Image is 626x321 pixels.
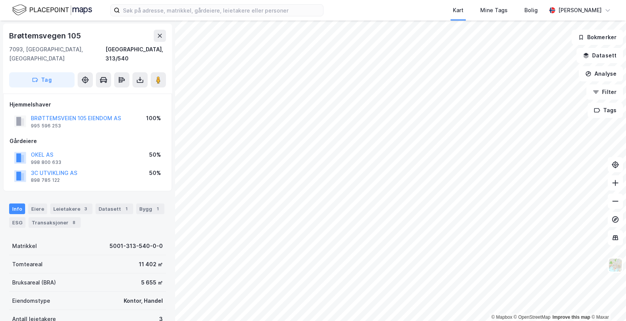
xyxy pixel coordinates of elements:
[105,45,166,63] div: [GEOGRAPHIC_DATA], 313/540
[31,159,61,165] div: 998 800 633
[12,3,92,17] img: logo.f888ab2527a4732fd821a326f86c7f29.svg
[154,205,161,213] div: 1
[12,296,50,305] div: Eiendomstype
[12,278,56,287] div: Bruksareal (BRA)
[579,66,623,81] button: Analyse
[10,100,166,109] div: Hjemmelshaver
[480,6,508,15] div: Mine Tags
[29,217,81,228] div: Transaksjoner
[28,203,47,214] div: Eiere
[146,114,161,123] div: 100%
[577,48,623,63] button: Datasett
[139,260,163,269] div: 11 402 ㎡
[82,205,89,213] div: 3
[588,103,623,118] button: Tags
[524,6,538,15] div: Bolig
[9,45,105,63] div: 7093, [GEOGRAPHIC_DATA], [GEOGRAPHIC_DATA]
[9,203,25,214] div: Info
[141,278,163,287] div: 5 655 ㎡
[12,242,37,251] div: Matrikkel
[124,296,163,305] div: Kontor, Handel
[608,258,623,272] img: Z
[96,203,133,214] div: Datasett
[9,217,25,228] div: ESG
[9,30,83,42] div: Brøttemsvegen 105
[9,72,75,87] button: Tag
[149,150,161,159] div: 50%
[558,6,602,15] div: [PERSON_NAME]
[31,177,60,183] div: 898 785 122
[553,315,590,320] a: Improve this map
[136,203,164,214] div: Bygg
[10,137,166,146] div: Gårdeiere
[50,203,92,214] div: Leietakere
[149,168,161,178] div: 50%
[12,260,43,269] div: Tomteareal
[110,242,163,251] div: 5001-313-540-0-0
[572,30,623,45] button: Bokmerker
[70,219,78,226] div: 8
[123,205,130,213] div: 1
[31,123,61,129] div: 995 596 253
[120,5,323,16] input: Søk på adresse, matrikkel, gårdeiere, leietakere eller personer
[588,284,626,321] iframe: Chat Widget
[514,315,551,320] a: OpenStreetMap
[491,315,512,320] a: Mapbox
[453,6,464,15] div: Kart
[586,84,623,100] button: Filter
